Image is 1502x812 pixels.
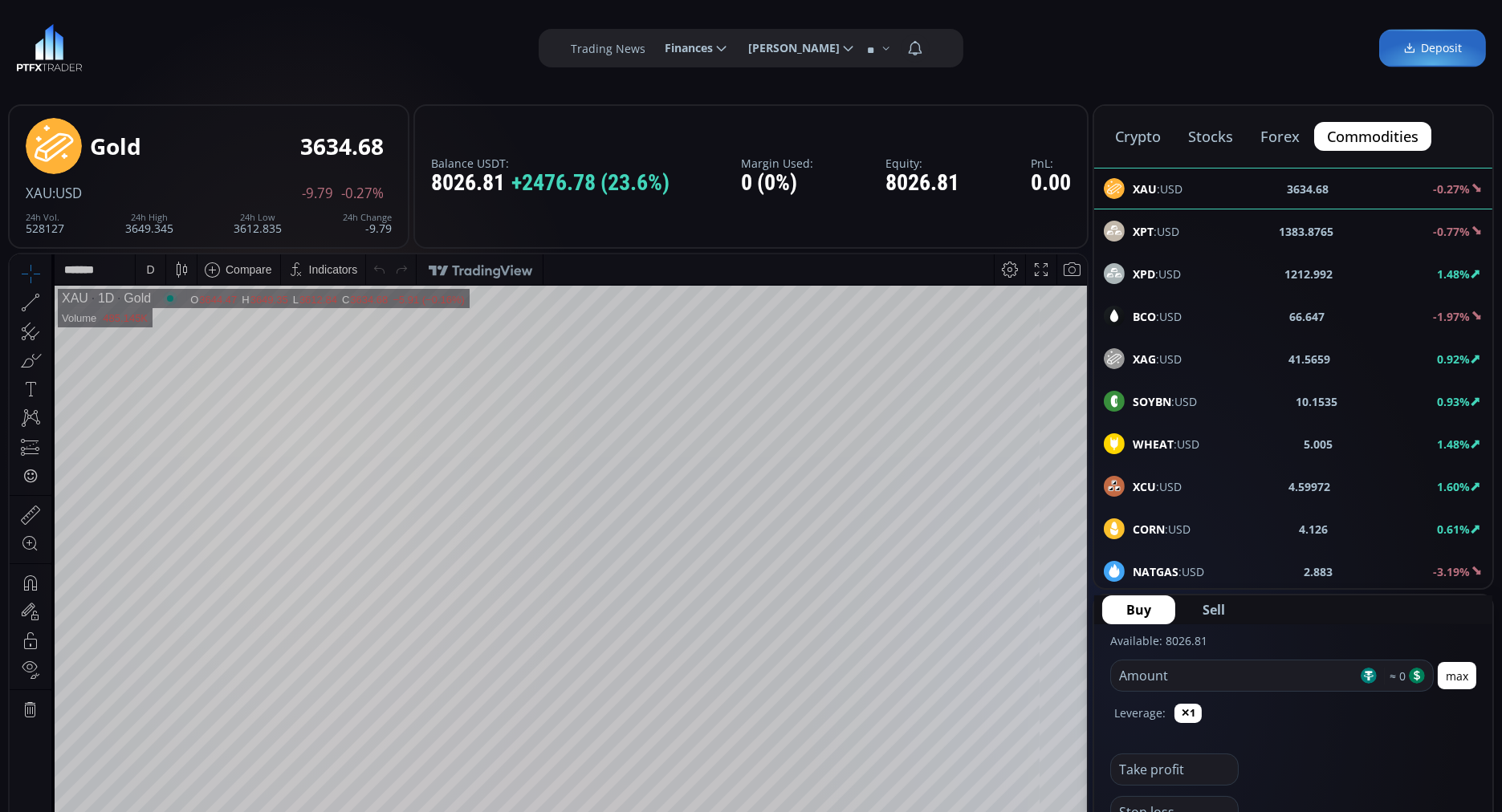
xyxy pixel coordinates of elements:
[283,39,290,51] div: L
[26,184,52,202] span: XAU
[1379,30,1486,67] a: Deposit
[215,637,241,668] div: Go to
[1133,436,1199,453] span: :USD
[1031,171,1071,196] div: 0.00
[93,58,138,70] div: 485.145K
[1133,308,1182,325] span: :USD
[1433,309,1470,324] b: -1.97%
[232,39,240,51] div: H
[1021,646,1036,659] div: log
[1048,646,1069,659] div: auto
[131,646,146,659] div: 1m
[302,186,333,201] span: -9.79
[1433,564,1470,579] b: -3.19%
[1110,633,1207,648] label: Available: 8026.81
[1305,563,1333,580] b: 2.883
[343,213,392,234] div: -9.79
[741,171,813,196] div: 0 (0%)
[1288,351,1330,367] b: 41.5659
[1133,436,1174,452] b: WHEAT
[1114,704,1166,721] label: Leverage:
[181,646,194,659] div: 1d
[1133,479,1156,494] b: XCU
[1133,564,1178,579] b: NATGAS
[1133,266,1155,282] b: XPD
[158,646,171,659] div: 5d
[1314,122,1431,151] button: commodities
[1288,478,1330,495] b: 4.59972
[741,157,813,169] label: Margin Used:
[1133,351,1156,367] b: XAG
[885,171,959,196] div: 8026.81
[26,213,64,234] div: 528127
[1437,436,1470,452] b: 1.48%
[1437,394,1470,409] b: 0.93%
[153,37,168,51] div: Market open
[299,9,348,22] div: Indicators
[1203,600,1225,619] span: Sell
[104,37,141,51] div: Gold
[1133,394,1171,409] b: SOYBN
[383,39,455,51] div: −5.91 (−0.16%)
[1133,393,1197,410] span: :USD
[290,39,328,51] div: 3612.84
[26,213,64,222] div: 24h Vol.
[1133,351,1182,367] span: :USD
[234,213,282,234] div: 3612.835
[431,171,670,196] div: 8026.81
[1384,668,1406,684] span: ≈ 0
[52,58,87,70] div: Volume
[52,184,82,202] span: :USD
[1290,308,1325,325] b: 66.647
[241,39,279,51] div: 3649.35
[1126,600,1151,619] span: Buy
[1102,595,1175,624] button: Buy
[1403,40,1462,57] span: Deposit
[1304,436,1333,453] b: 5.005
[1285,266,1333,282] b: 1212.992
[1175,122,1246,151] button: stocks
[341,186,384,201] span: -0.27%
[340,39,378,51] div: 3634.68
[90,134,141,159] div: Gold
[1133,522,1165,537] b: CORN
[1178,595,1249,624] button: Sell
[125,213,173,234] div: 3649.345
[1133,309,1156,324] b: BCO
[653,32,713,64] span: Finances
[431,157,670,169] label: Balance USDT:
[1102,122,1174,151] button: crypto
[1174,704,1202,723] button: ✕1
[511,171,670,196] span: +2476.78 (23.6%)
[1016,637,1042,668] div: Toggle Log Scale
[993,637,1016,668] div: Toggle Percentage
[300,134,384,159] div: 3634.68
[1438,662,1476,689] button: max
[1133,224,1154,239] b: XPT
[37,599,44,621] div: Hide Drawings Toolbar
[1042,637,1075,668] div: Toggle Auto Scale
[52,37,79,51] div: XAU
[737,32,840,64] span: [PERSON_NAME]
[1433,224,1470,239] b: -0.77%
[889,637,978,668] button: 23:23:52 (UTC)
[1133,266,1181,282] span: :USD
[125,213,173,222] div: 24h High
[1248,122,1313,151] button: forex
[1133,563,1204,580] span: :USD
[216,9,263,22] div: Compare
[1437,351,1470,367] b: 0.92%
[1133,478,1182,495] span: :USD
[571,40,645,57] label: Trading News
[895,646,972,659] span: 23:23:52 (UTC)
[343,213,392,222] div: 24h Change
[885,157,959,169] label: Equity:
[16,24,83,72] img: LOGO
[58,646,70,659] div: 5y
[1296,393,1338,410] b: 10.1535
[1279,223,1333,240] b: 1383.8765
[1300,521,1329,538] b: 4.126
[189,39,227,51] div: 3644.47
[1437,522,1470,537] b: 0.61%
